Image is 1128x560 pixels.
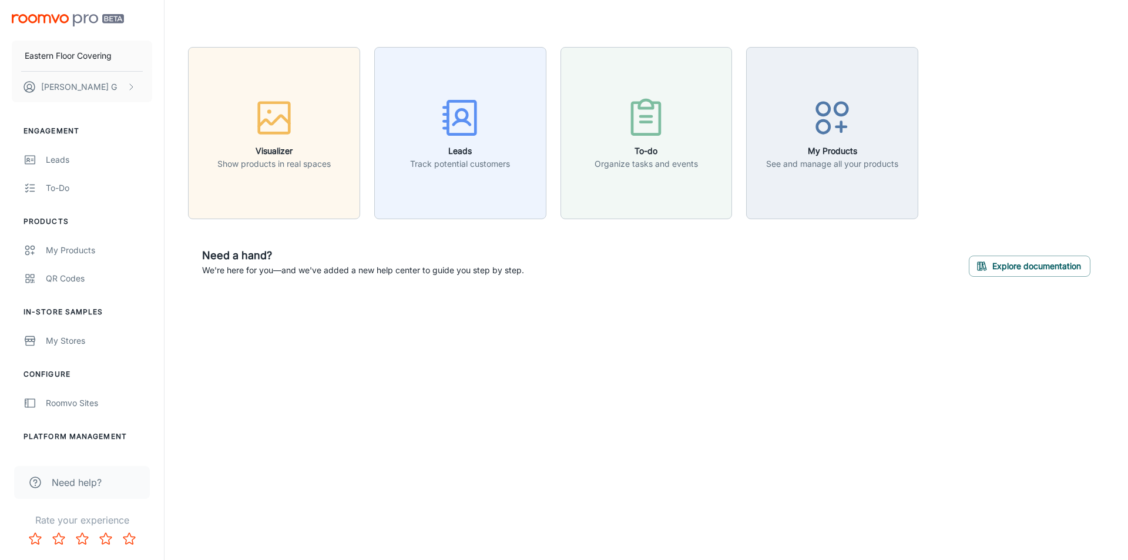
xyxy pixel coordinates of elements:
p: Track potential customers [410,157,510,170]
img: Roomvo PRO Beta [12,14,124,26]
a: To-doOrganize tasks and events [560,126,733,138]
button: My ProductsSee and manage all your products [746,47,918,219]
h6: Visualizer [217,145,331,157]
button: Explore documentation [969,256,1090,277]
button: VisualizerShow products in real spaces [188,47,360,219]
button: LeadsTrack potential customers [374,47,546,219]
a: My ProductsSee and manage all your products [746,126,918,138]
button: [PERSON_NAME] G [12,72,152,102]
h6: Need a hand? [202,247,524,264]
p: Show products in real spaces [217,157,331,170]
div: My Products [46,244,152,257]
h6: My Products [766,145,898,157]
a: LeadsTrack potential customers [374,126,546,138]
div: My Stores [46,334,152,347]
button: To-doOrganize tasks and events [560,47,733,219]
button: Eastern Floor Covering [12,41,152,71]
div: QR Codes [46,272,152,285]
div: Leads [46,153,152,166]
h6: Leads [410,145,510,157]
p: Organize tasks and events [595,157,698,170]
p: We're here for you—and we've added a new help center to guide you step by step. [202,264,524,277]
div: To-do [46,182,152,195]
h6: To-do [595,145,698,157]
p: Eastern Floor Covering [25,49,112,62]
p: See and manage all your products [766,157,898,170]
a: Explore documentation [969,259,1090,271]
p: [PERSON_NAME] G [41,81,117,93]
